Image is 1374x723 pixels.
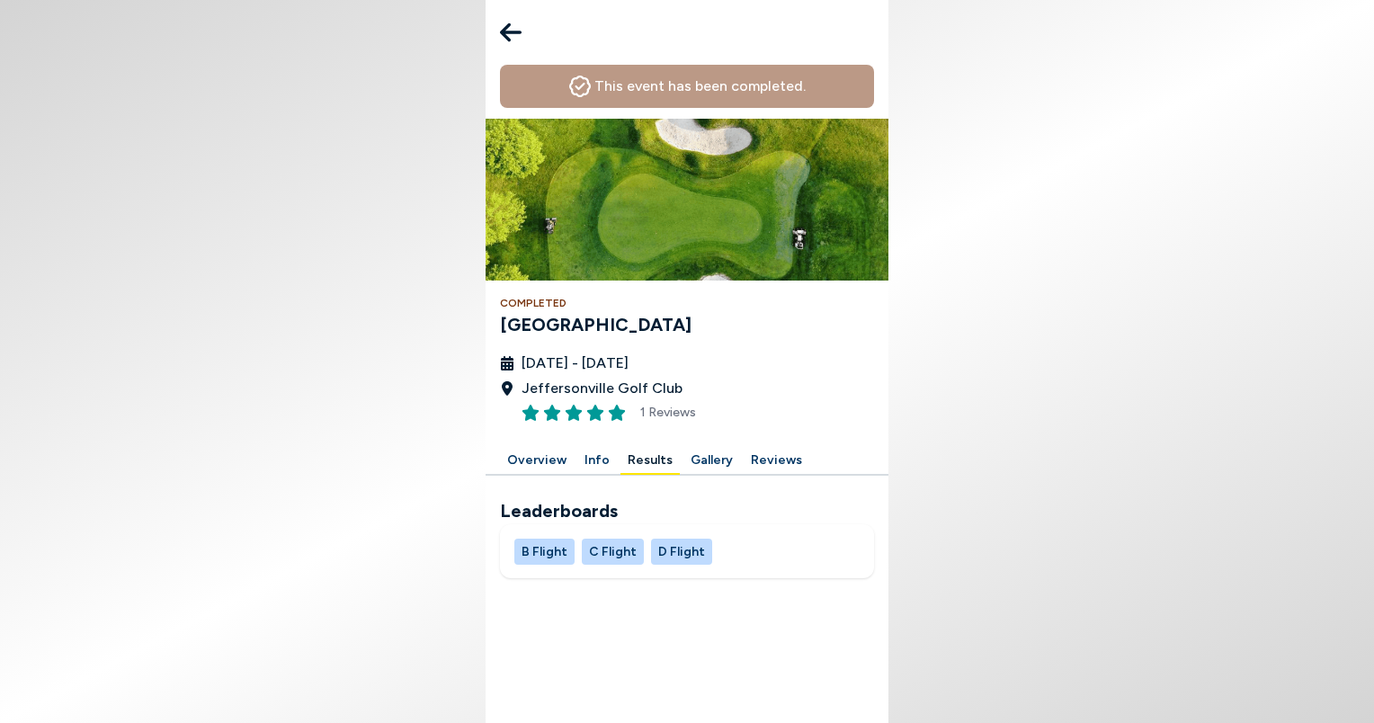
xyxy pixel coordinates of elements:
[522,353,629,374] span: [DATE] - [DATE]
[522,378,683,399] span: Jeffersonville Golf Club
[620,447,680,475] button: Results
[683,447,740,475] button: Gallery
[500,447,574,475] button: Overview
[744,447,809,475] button: Reviews
[486,119,888,281] img: Jeffersonville
[500,539,874,565] div: Manage your account
[543,404,561,422] button: Rate this item 2 stars
[608,404,626,422] button: Rate this item 5 stars
[640,403,696,422] span: 1 Reviews
[582,539,644,565] button: C Flight
[565,404,583,422] button: Rate this item 3 stars
[577,447,617,475] button: Info
[522,404,540,422] button: Rate this item 1 stars
[651,539,712,565] button: D Flight
[594,76,806,97] h4: This event has been completed.
[500,311,874,338] h3: [GEOGRAPHIC_DATA]
[500,497,874,524] h2: Leaderboards
[486,447,888,475] div: Manage your account
[500,295,874,311] h4: Completed
[586,404,604,422] button: Rate this item 4 stars
[514,539,575,565] button: B Flight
